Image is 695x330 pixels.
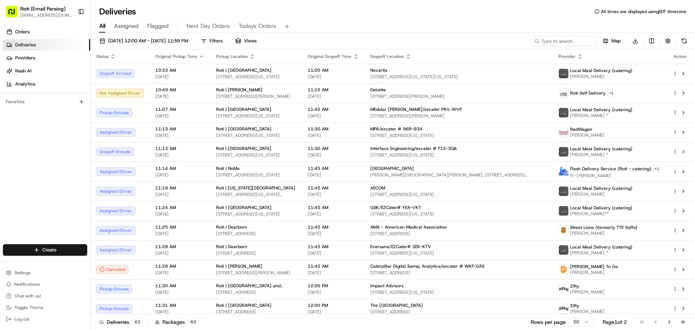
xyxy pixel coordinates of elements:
span: RedWagon [570,126,592,132]
div: Action [673,54,688,59]
span: [DATE] [308,231,359,237]
button: Map [599,36,624,46]
span: [PERSON_NAME] * [570,152,632,158]
span: Roti | [GEOGRAPHIC_DATA] [216,205,271,210]
span: [DATE] [155,270,205,276]
span: Interface Engineering/ezcater # F12-3QA [370,146,457,151]
span: [DATE] [308,192,359,197]
span: Local Meal Delivery (catering) [570,244,632,250]
img: 1736555255976-a54dd68f-1ca7-489b-9aae-adbdc363a1c4 [7,69,20,82]
span: [STREET_ADDRESS][US_STATE] [370,152,547,158]
span: [STREET_ADDRESS] [370,270,547,276]
button: Log out [3,314,87,324]
span: Map [611,38,621,44]
span: Settings [14,270,31,276]
span: [STREET_ADDRESS][US_STATE] [370,192,547,197]
button: Canceled [96,265,129,274]
span: MEdstar [PERSON_NAME]/ezcater PR1-WVP [370,106,462,112]
span: 11:25 AM [155,224,205,230]
span: [STREET_ADDRESS] [216,231,296,237]
span: 11:28 AM [155,244,205,250]
img: main-logo.png [559,167,568,176]
span: [PERSON_NAME] * [570,113,632,118]
span: 11:45 AM [308,224,359,230]
span: 10:33 AM [155,67,205,73]
img: zifty-logo-trans-sq.png [559,284,568,294]
span: [STREET_ADDRESS][US_STATE] [216,152,296,158]
span: [PERSON_NAME] To Go [570,264,618,270]
a: Orders [3,26,90,38]
span: Original Pickup Time [155,54,197,59]
span: [STREET_ADDRESS][US_STATE][US_STATE] [370,74,547,80]
span: Eversana/EZCater# 3EK-KTV [370,244,431,250]
img: lmd_logo.png [559,187,568,196]
img: time_to_eat_nevada_logo [559,128,568,137]
span: [DATE] [308,172,359,178]
span: [PERSON_NAME] [570,289,605,295]
input: Clear [19,47,119,54]
span: [PERSON_NAME] [570,230,637,236]
span: Original Dropoff Time [308,54,351,59]
div: Deliveries [99,318,143,326]
div: Start new chat [25,69,119,76]
span: [STREET_ADDRESS][US_STATE] [216,74,296,80]
span: Nash AI [15,68,31,74]
button: +1 [607,89,615,97]
span: Roti | [US_STATE][GEOGRAPHIC_DATA] [216,185,295,191]
img: lmd_logo.png [559,108,568,117]
span: [DATE] [308,113,359,119]
span: [PERSON_NAME] [570,132,605,138]
div: 63 [132,319,143,325]
span: [STREET_ADDRESS][PERSON_NAME] [370,113,547,119]
span: [DATE] [155,74,205,80]
span: [DATE] [308,133,359,138]
span: 11:45 AM [308,185,359,191]
span: 12:00 PM [308,302,359,308]
span: API Documentation [68,105,116,112]
a: Deliveries [3,39,90,51]
span: [STREET_ADDRESS][US_STATE][US_STATE] [216,192,296,197]
span: Roti | [PERSON_NAME] [216,263,262,269]
span: [STREET_ADDRESS][US_STATE] [370,133,547,138]
img: zifty-logo-trans-sq.png [559,304,568,313]
span: Street Lions (formerly TTE SoFlo) [570,225,637,230]
span: Assigned [114,22,139,30]
span: [DATE] [308,309,359,315]
span: Roti | [GEOGRAPHIC_DATA] [216,302,271,308]
span: Log out [14,316,29,322]
span: [STREET_ADDRESS][US_STATE] [370,211,547,217]
span: Deloitte [370,87,386,93]
a: Powered byPylon [51,122,88,128]
span: [STREET_ADDRESS] [216,309,296,315]
span: [STREET_ADDRESS][US_STATE] [216,172,296,178]
button: Create [3,244,87,256]
span: 11:30 AM [308,146,359,151]
span: 10:49 AM [155,87,205,93]
button: Notifications [3,279,87,289]
img: lmd_logo.png [559,69,568,78]
span: Roti | [GEOGRAPHIC_DATA] [216,126,271,132]
span: 11:00 AM [308,67,359,73]
span: Notifications [14,281,40,287]
span: Zifty [570,283,579,289]
button: Settings [3,268,87,278]
span: Roti | [GEOGRAPHIC_DATA] and [US_STATE] [216,283,296,289]
button: Views [232,36,260,46]
span: [DATE] [308,211,359,217]
span: [PERSON_NAME] [570,74,632,79]
span: Pickup Location [216,54,248,59]
span: Dropoff Location [370,54,404,59]
span: Flash Delivery Service (Roti - catering) [570,166,651,172]
span: Create [42,247,56,253]
span: Caterpillar Digital &amp; Analytics/ezcater # WKF-GZ6 [370,263,485,269]
span: Todays Orders [239,22,276,30]
span: Provider [559,54,576,59]
span: 12:00 PM [308,283,359,289]
span: 11:19 AM [155,185,205,191]
span: 11:14 AM [155,166,205,171]
div: 📗 [7,106,13,112]
span: AMA - American Medical Association [370,224,447,230]
span: [DATE] [155,231,205,237]
span: 11:15 AM [308,87,359,93]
